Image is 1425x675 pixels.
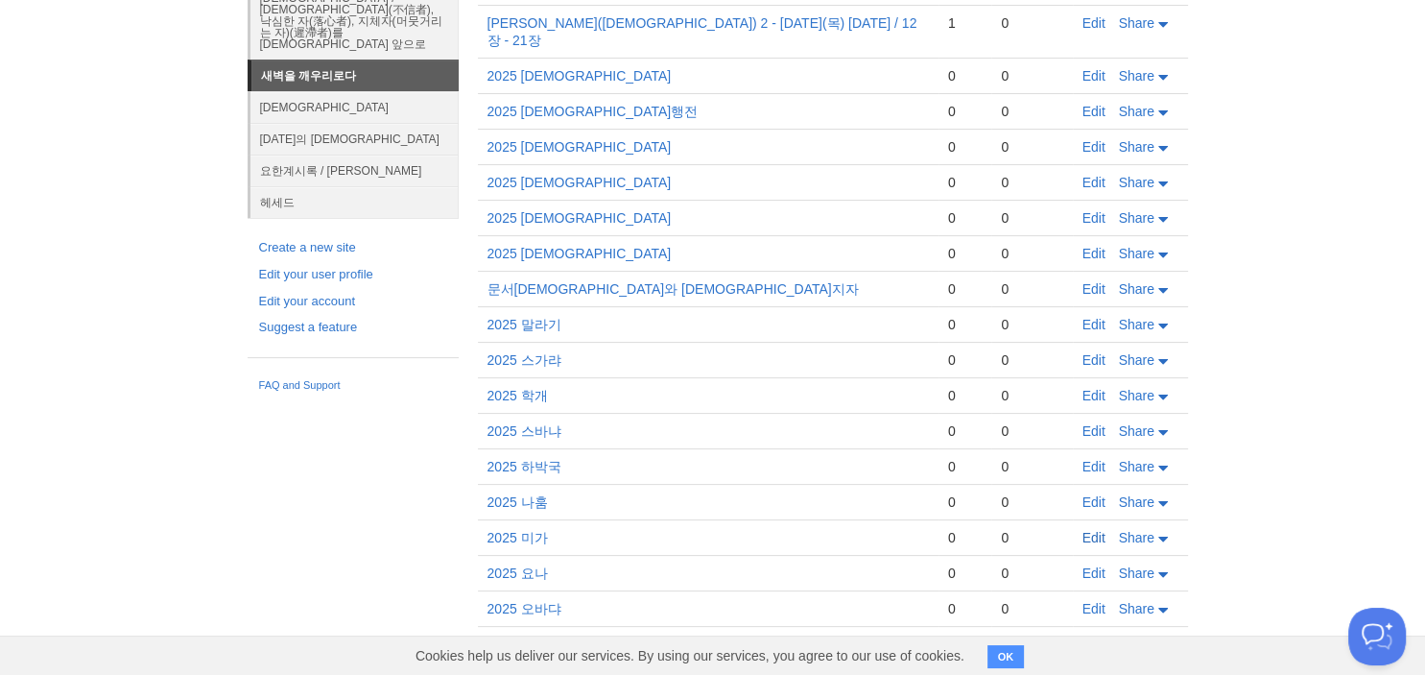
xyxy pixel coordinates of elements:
a: 2025 하박국 [487,459,561,474]
a: 요한계시록 / [PERSON_NAME] [250,155,459,186]
a: 2025 [DEMOGRAPHIC_DATA]행전 [487,104,699,119]
span: Share [1119,68,1154,84]
div: 0 [1001,458,1062,475]
a: Create a new site [259,238,447,258]
div: 0 [1001,565,1062,582]
div: 0 [948,600,982,617]
a: Edit your account [259,292,447,312]
div: 0 [1001,103,1062,120]
a: 2025 [DEMOGRAPHIC_DATA] [487,68,672,84]
div: 0 [948,67,982,84]
a: 2025 [DEMOGRAPHIC_DATA] [487,139,672,155]
span: Share [1119,423,1154,439]
span: Share [1119,139,1154,155]
a: 2025 말라기 [487,317,561,332]
div: 0 [1001,138,1062,156]
div: 0 [948,565,982,582]
div: 0 [1001,600,1062,617]
a: Edit [1082,566,1105,581]
span: Share [1119,175,1154,190]
div: 0 [948,458,982,475]
a: Edit [1082,530,1105,545]
span: Share [1119,566,1154,581]
button: OK [987,645,1025,668]
a: Edit [1082,15,1105,31]
div: 0 [1001,529,1062,546]
a: [DATE]의 [DEMOGRAPHIC_DATA] [250,123,459,155]
a: 문서[DEMOGRAPHIC_DATA]와 [DEMOGRAPHIC_DATA]지자 [487,281,859,297]
a: Edit [1082,210,1105,226]
a: 2025 요나 [487,566,548,581]
div: 0 [1001,174,1062,191]
a: 2025 [DEMOGRAPHIC_DATA] [487,175,672,190]
div: 1 [948,14,982,32]
div: 0 [1001,209,1062,227]
a: Edit [1082,139,1105,155]
div: 0 [948,387,982,404]
a: Edit [1082,281,1105,297]
div: 0 [1001,14,1062,32]
a: Edit [1082,459,1105,474]
span: Share [1119,15,1154,31]
a: 2025 오바댜 [487,601,561,616]
a: 2025 [DEMOGRAPHIC_DATA] [487,210,672,226]
div: 0 [1001,351,1062,369]
div: 0 [948,422,982,440]
div: 0 [948,245,982,262]
span: Cookies help us deliver our services. By using our services, you agree to our use of cookies. [396,637,984,675]
a: [PERSON_NAME]([DEMOGRAPHIC_DATA]) 2 - [DATE](목) [DATE] / 12장 - 21장 [487,15,917,48]
div: 0 [1001,494,1062,511]
div: 0 [948,529,982,546]
a: Edit [1082,388,1105,403]
div: 0 [1001,245,1062,262]
div: 0 [948,316,982,333]
div: 0 [1001,280,1062,298]
span: Share [1119,494,1154,510]
div: 0 [1001,67,1062,84]
a: 2025 [DEMOGRAPHIC_DATA] [487,246,672,261]
a: 2025 학개 [487,388,548,403]
a: [DEMOGRAPHIC_DATA] [250,91,459,123]
div: 0 [1001,387,1062,404]
span: Share [1119,104,1154,119]
div: 0 [948,174,982,191]
a: Edit [1082,423,1105,439]
div: 0 [1001,316,1062,333]
iframe: Help Scout Beacon - Open [1348,608,1406,665]
span: Share [1119,459,1154,474]
div: 0 [948,351,982,369]
a: Edit [1082,494,1105,510]
span: Share [1119,388,1154,403]
div: 0 [948,280,982,298]
span: Share [1119,281,1154,297]
a: 헤세드 [250,186,459,218]
a: Edit [1082,317,1105,332]
a: Edit [1082,352,1105,368]
div: 0 [948,494,982,511]
a: 2025 스가랴 [487,352,561,368]
a: Edit [1082,601,1105,616]
span: Share [1119,601,1154,616]
a: Edit [1082,246,1105,261]
span: Share [1119,246,1154,261]
a: FAQ and Support [259,377,447,395]
a: 2025 미가 [487,530,548,545]
div: 0 [948,103,982,120]
span: Share [1119,530,1154,545]
a: 2025 나훔 [487,494,548,510]
a: Edit [1082,68,1105,84]
span: Share [1119,317,1154,332]
span: Share [1119,352,1154,368]
div: 0 [948,138,982,156]
a: Edit your user profile [259,265,447,285]
span: Share [1119,210,1154,226]
a: 새벽을 깨우리로다 [251,60,459,91]
div: 0 [948,209,982,227]
a: Edit [1082,104,1105,119]
a: Suggest a feature [259,318,447,338]
a: 2025 스바냐 [487,423,561,439]
div: 0 [1001,422,1062,440]
a: Edit [1082,175,1105,190]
